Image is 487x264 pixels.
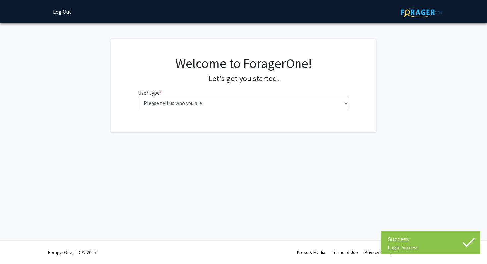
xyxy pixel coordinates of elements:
a: Terms of Use [332,249,358,255]
a: Privacy Policy [365,249,392,255]
h4: Let's get you started. [138,74,349,83]
div: Login Success [388,244,474,251]
label: User type [138,89,162,97]
div: ForagerOne, LLC © 2025 [48,241,96,264]
div: Success [388,234,474,244]
h1: Welcome to ForagerOne! [138,55,349,71]
a: Press & Media [297,249,325,255]
img: ForagerOne Logo [401,7,442,17]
